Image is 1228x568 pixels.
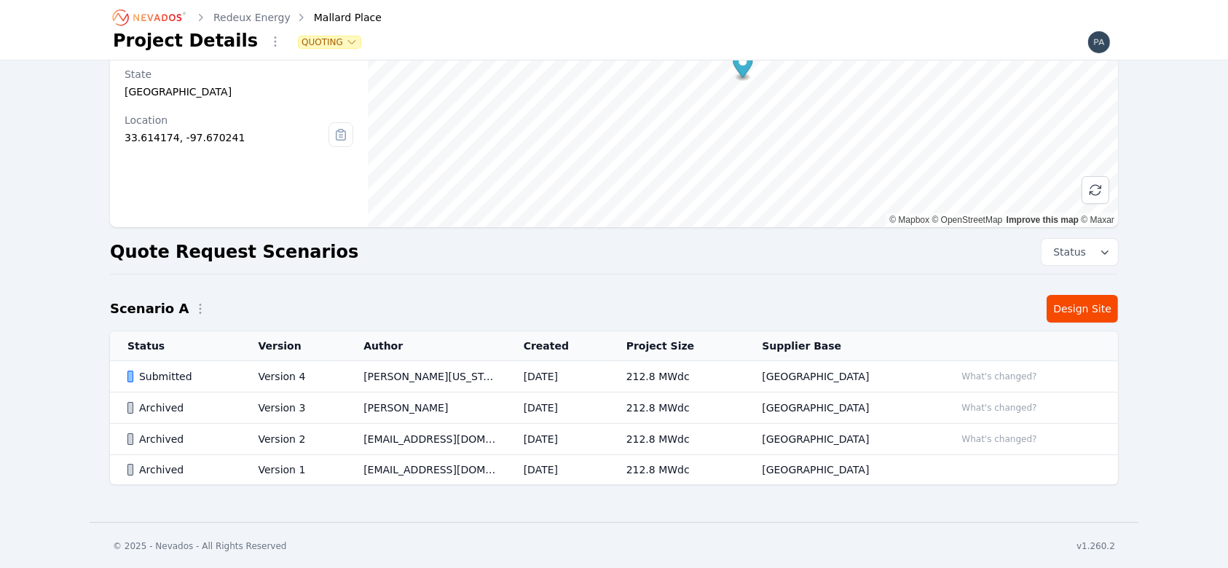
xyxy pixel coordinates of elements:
td: Version 1 [241,455,347,485]
td: 212.8 MWdc [609,424,745,455]
tr: ArchivedVersion 1[EMAIL_ADDRESS][DOMAIN_NAME][DATE]212.8 MWdc[GEOGRAPHIC_DATA] [110,455,1118,485]
td: 212.8 MWdc [609,361,745,393]
h2: Scenario A [110,299,189,319]
div: Archived [127,432,234,446]
a: Maxar [1081,215,1114,225]
td: [PERSON_NAME][US_STATE] [346,361,506,393]
div: 33.614174, -97.670241 [125,130,328,145]
div: [GEOGRAPHIC_DATA] [125,84,353,99]
th: Status [110,331,241,361]
div: Archived [127,462,234,477]
th: Version [241,331,347,361]
a: Improve this map [1007,215,1079,225]
div: © 2025 - Nevados - All Rights Reserved [113,540,287,552]
td: [EMAIL_ADDRESS][DOMAIN_NAME] [346,424,506,455]
a: Redeux Energy [213,10,291,25]
tr: SubmittedVersion 4[PERSON_NAME][US_STATE][DATE]212.8 MWdc[GEOGRAPHIC_DATA]What's changed? [110,361,1118,393]
td: [DATE] [506,361,609,393]
tr: ArchivedVersion 2[EMAIL_ADDRESS][DOMAIN_NAME][DATE]212.8 MWdc[GEOGRAPHIC_DATA]What's changed? [110,424,1118,455]
div: Submitted [127,369,234,384]
td: [GEOGRAPHIC_DATA] [744,424,937,455]
td: Version 4 [241,361,347,393]
th: Supplier Base [744,331,937,361]
div: Location [125,113,328,127]
button: Quoting [299,36,361,48]
a: OpenStreetMap [932,215,1003,225]
div: Archived [127,401,234,415]
button: What's changed? [956,400,1044,416]
img: paul.mcmillan@nevados.solar [1087,31,1111,54]
tr: ArchivedVersion 3[PERSON_NAME][DATE]212.8 MWdc[GEOGRAPHIC_DATA]What's changed? [110,393,1118,424]
td: Version 3 [241,393,347,424]
th: Created [506,331,609,361]
nav: Breadcrumb [113,6,382,29]
td: [EMAIL_ADDRESS][DOMAIN_NAME] [346,455,506,485]
td: [PERSON_NAME] [346,393,506,424]
div: Mallard Place [294,10,382,25]
a: Mapbox [889,215,929,225]
td: [DATE] [506,393,609,424]
td: [GEOGRAPHIC_DATA] [744,393,937,424]
div: Map marker [733,52,752,82]
td: Version 2 [241,424,347,455]
span: Status [1047,245,1086,259]
button: What's changed? [956,368,1044,384]
div: v1.260.2 [1077,540,1115,552]
button: Status [1042,239,1118,265]
th: Project Size [609,331,745,361]
a: Design Site [1047,295,1118,323]
td: 212.8 MWdc [609,455,745,485]
td: [DATE] [506,455,609,485]
td: [DATE] [506,424,609,455]
button: What's changed? [956,431,1044,447]
div: State [125,67,353,82]
td: 212.8 MWdc [609,393,745,424]
h2: Quote Request Scenarios [110,240,358,264]
th: Author [346,331,506,361]
h1: Project Details [113,29,258,52]
td: [GEOGRAPHIC_DATA] [744,455,937,485]
td: [GEOGRAPHIC_DATA] [744,361,937,393]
